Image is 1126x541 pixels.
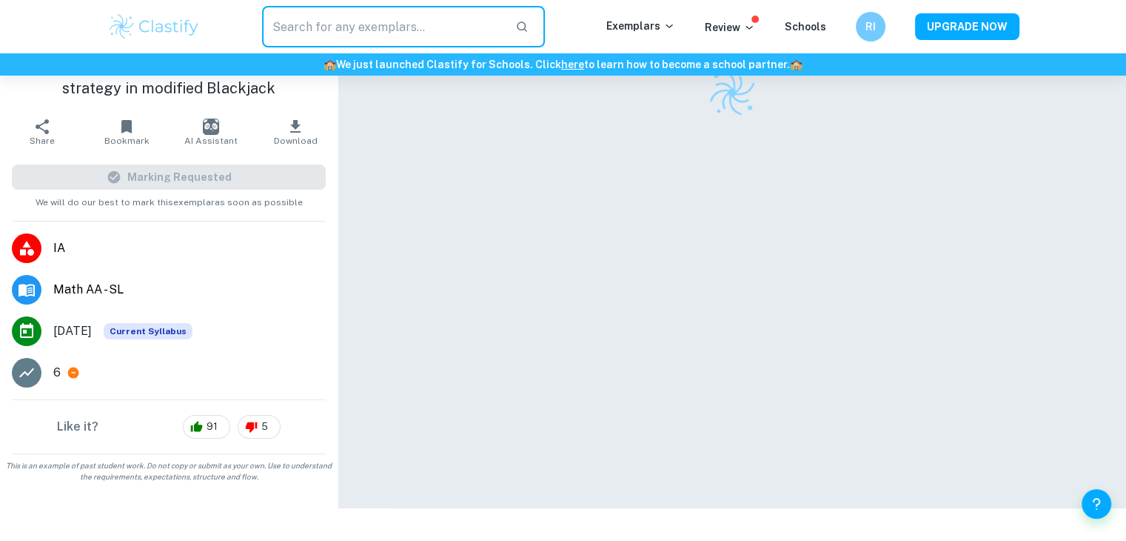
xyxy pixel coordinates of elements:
[785,21,826,33] a: Schools
[198,419,226,434] span: 91
[30,136,55,146] span: Share
[183,415,230,439] div: 91
[104,323,192,339] div: This exemplar is based on the current syllabus. Feel free to refer to it for inspiration/ideas wh...
[606,18,675,34] p: Exemplars
[790,59,802,70] span: 🏫
[84,111,169,153] button: Bookmark
[36,190,303,209] span: We will do our best to mark this exemplar as soon as possible
[253,111,338,153] button: Download
[561,59,584,70] a: here
[203,119,219,135] img: AI Assistant
[6,460,332,482] span: This is an example of past student work. Do not copy or submit as your own. Use to understand the...
[107,12,201,42] img: Clastify logo
[169,111,253,153] button: AI Assistant
[57,418,98,436] h6: Like it?
[104,323,192,339] span: Current Syllabus
[1082,489,1111,519] button: Help and Feedback
[856,12,885,42] button: RI
[3,56,1123,73] h6: We just launched Clastify for Schools. Click to learn how to become a school partner.
[915,13,1019,40] button: UPGRADE NOW
[238,415,281,439] div: 5
[862,19,879,35] h6: RI
[53,239,326,257] span: IA
[274,136,318,146] span: Download
[104,136,150,146] span: Bookmark
[253,419,276,434] span: 5
[703,64,760,122] img: Clastify logo
[705,19,755,36] p: Review
[262,6,504,47] input: Search for any exemplars...
[53,281,326,299] span: Math AA - SL
[184,136,238,146] span: AI Assistant
[53,364,61,382] p: 6
[12,55,326,99] h1: Determining and testing an optimal basic strategy in modified Blackjack
[324,59,336,70] span: 🏫
[53,322,92,340] span: [DATE]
